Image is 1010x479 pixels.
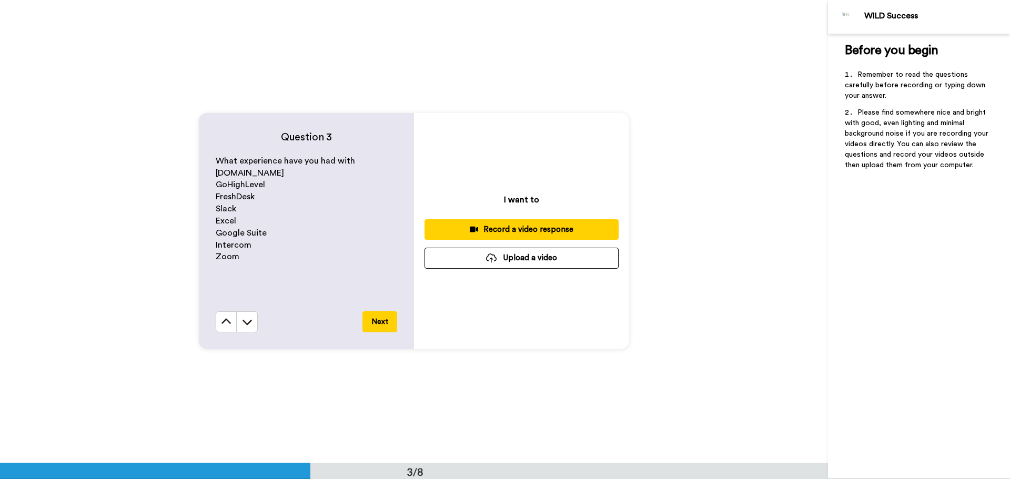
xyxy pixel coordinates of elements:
div: WILD Success [864,11,1009,21]
span: FreshDesk [216,192,255,201]
span: Before you begin [845,44,938,57]
button: Upload a video [425,248,619,268]
img: Profile Image [834,4,859,29]
span: Remember to read the questions carefully before recording or typing down your answer. [845,71,987,99]
span: Please find somewhere nice and bright with good, even lighting and minimal background noise if yo... [845,109,991,169]
span: [DOMAIN_NAME] [216,169,284,177]
span: Excel [216,217,236,225]
span: Slack [216,205,236,213]
div: 3/8 [390,464,440,479]
p: I want to [504,193,539,206]
span: Zoom [216,252,239,261]
span: GoHighLevel [216,180,265,189]
span: Intercom [216,241,251,249]
button: Record a video response [425,219,619,240]
span: What experience have you had with [216,157,355,165]
h4: Question 3 [216,130,397,145]
span: Google Suite [216,229,267,237]
button: Next [362,311,397,332]
div: Record a video response [433,224,610,235]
